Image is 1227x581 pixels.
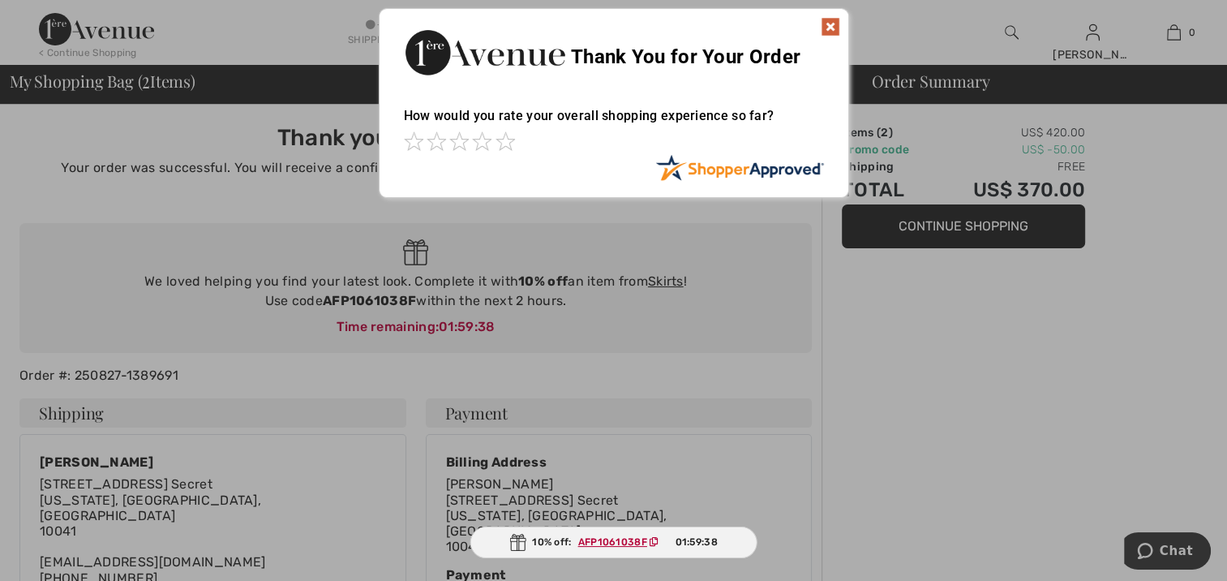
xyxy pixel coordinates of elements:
[404,92,824,154] div: How would you rate your overall shopping experience so far?
[821,17,840,37] img: x
[578,536,647,548] ins: AFP1061038F
[571,45,800,68] span: Thank You for Your Order
[675,535,717,549] span: 01:59:38
[470,527,757,558] div: 10% off:
[36,11,69,26] span: Chat
[404,25,566,80] img: Thank You for Your Order
[509,534,526,551] img: Gift.svg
